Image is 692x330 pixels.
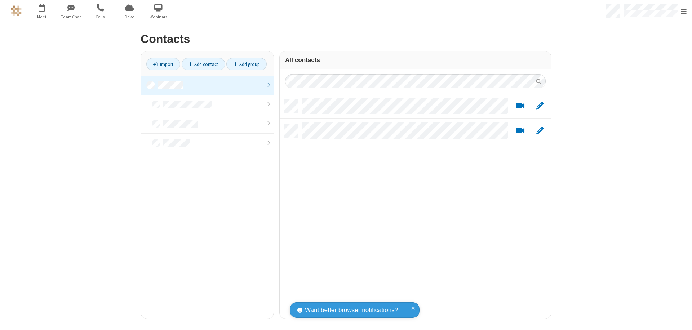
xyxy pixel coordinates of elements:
span: Team Chat [57,14,84,20]
div: grid [280,94,551,319]
span: Webinars [145,14,172,20]
button: Start a video meeting [513,126,527,135]
span: Drive [116,14,143,20]
a: Import [146,58,180,70]
h2: Contacts [141,33,551,45]
img: QA Selenium DO NOT DELETE OR CHANGE [11,5,22,16]
span: Want better browser notifications? [305,306,398,315]
span: Meet [28,14,55,20]
button: Edit [533,126,547,135]
a: Add contact [182,58,225,70]
a: Add group [226,58,267,70]
button: Edit [533,102,547,111]
span: Calls [86,14,114,20]
button: Start a video meeting [513,102,527,111]
h3: All contacts [285,57,546,63]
